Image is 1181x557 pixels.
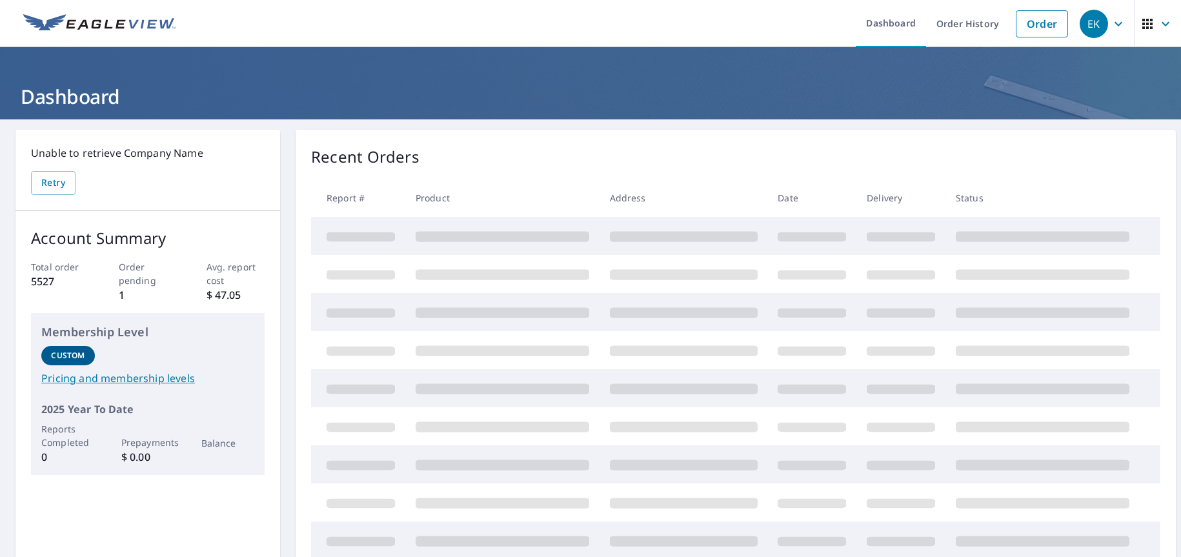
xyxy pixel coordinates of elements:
[1016,10,1068,37] a: Order
[1080,10,1108,38] div: EK
[945,179,1140,217] th: Status
[201,436,255,450] p: Balance
[119,260,177,287] p: Order pending
[23,14,176,34] img: EV Logo
[767,179,856,217] th: Date
[121,436,175,449] p: Prepayments
[41,323,254,341] p: Membership Level
[311,145,419,168] p: Recent Orders
[41,175,65,191] span: Retry
[31,227,265,250] p: Account Summary
[31,171,76,195] button: Retry
[207,260,265,287] p: Avg. report cost
[51,350,85,361] p: Custom
[41,422,95,449] p: Reports Completed
[15,83,1166,110] h1: Dashboard
[856,179,945,217] th: Delivery
[405,179,600,217] th: Product
[600,179,768,217] th: Address
[31,260,90,274] p: Total order
[41,449,95,465] p: 0
[121,449,175,465] p: $ 0.00
[311,179,405,217] th: Report #
[207,287,265,303] p: $ 47.05
[119,287,177,303] p: 1
[41,401,254,417] p: 2025 Year To Date
[31,274,90,289] p: 5527
[41,370,254,386] a: Pricing and membership levels
[31,145,265,161] p: Unable to retrieve Company Name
